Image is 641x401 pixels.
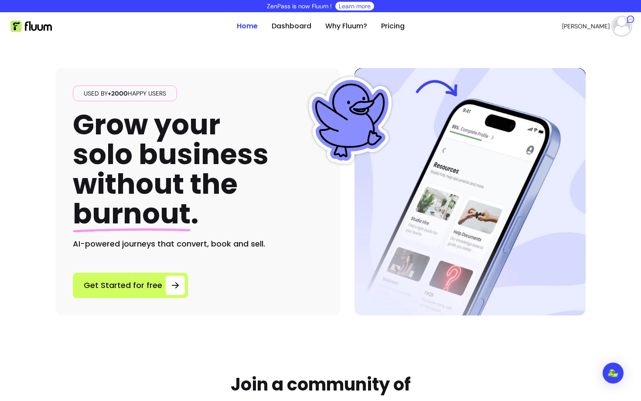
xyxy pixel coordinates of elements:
a: Home [237,21,258,31]
button: avatar[PERSON_NAME] [562,17,631,35]
img: Fluum Duck sticker [307,77,394,164]
a: Dashboard [272,21,311,31]
span: Used by happy users [80,89,170,98]
h2: AI-powered journeys that convert, book and sell. [73,238,323,250]
a: Get Started for free [73,273,188,298]
span: burnout [73,194,191,233]
a: Why Fluum? [325,21,367,31]
img: avatar [613,17,631,35]
img: Hero [355,68,586,315]
span: [PERSON_NAME] [562,22,610,31]
div: Open Intercom Messenger [603,363,624,384]
span: Get Started for free [84,279,162,291]
h1: Grow your solo business without the . [73,110,269,229]
span: +2000 [108,89,128,97]
a: Learn more [339,2,371,10]
a: Pricing [381,21,405,31]
p: ZenPass is now Fluum ! [267,2,332,10]
img: Fluum Logo [10,21,52,32]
